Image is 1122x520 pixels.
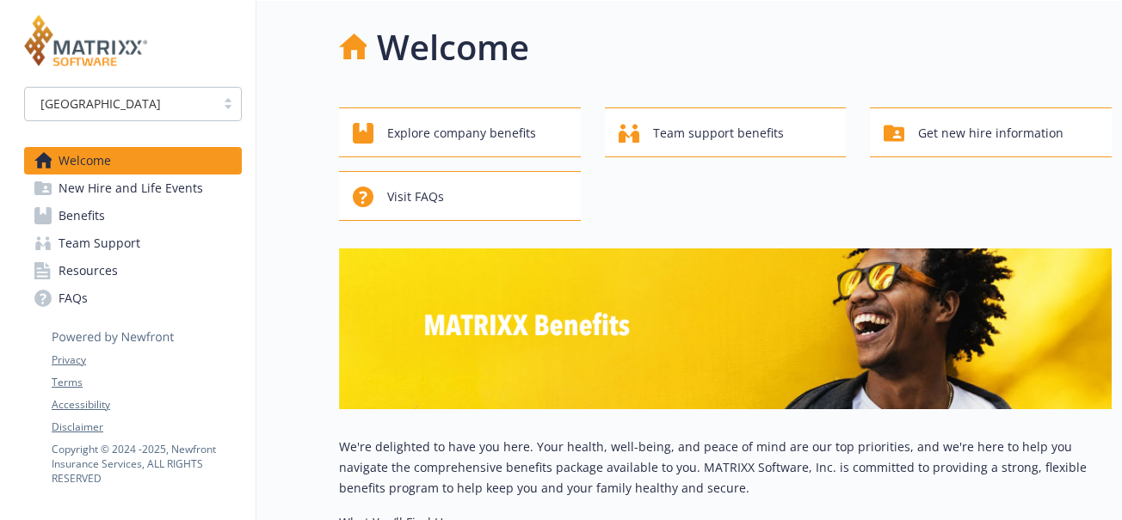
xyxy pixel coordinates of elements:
p: Copyright © 2024 - 2025 , Newfront Insurance Services, ALL RIGHTS RESERVED [52,442,241,486]
button: Visit FAQs [339,171,581,221]
a: Disclaimer [52,419,241,435]
a: Accessibility [52,397,241,413]
button: Explore company benefits [339,107,581,157]
span: Team support benefits [653,117,784,150]
span: Explore company benefits [387,117,536,150]
a: Welcome [24,147,242,174]
span: New Hire and Life Events [59,174,203,202]
span: Welcome [59,147,111,174]
span: Benefits [59,202,105,229]
span: Team Support [59,229,140,257]
span: FAQs [59,284,88,312]
span: [GEOGRAPHIC_DATA] [40,95,161,113]
span: [GEOGRAPHIC_DATA] [34,95,207,113]
a: Benefits [24,202,242,229]
span: Get new hire information [918,117,1063,150]
button: Team support benefits [605,107,847,157]
a: Team Support [24,229,242,257]
img: overview page banner [339,248,1112,409]
span: Resources [59,257,118,284]
span: Visit FAQs [387,180,444,213]
p: We're delighted to have you here. Your health, well-being, and peace of mind are our top prioriti... [339,437,1112,499]
h1: Welcome [377,21,529,73]
a: New Hire and Life Events [24,174,242,202]
a: Privacy [52,352,241,368]
a: Terms [52,375,241,390]
a: FAQs [24,284,242,312]
button: Get new hire information [870,107,1112,157]
a: Resources [24,257,242,284]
